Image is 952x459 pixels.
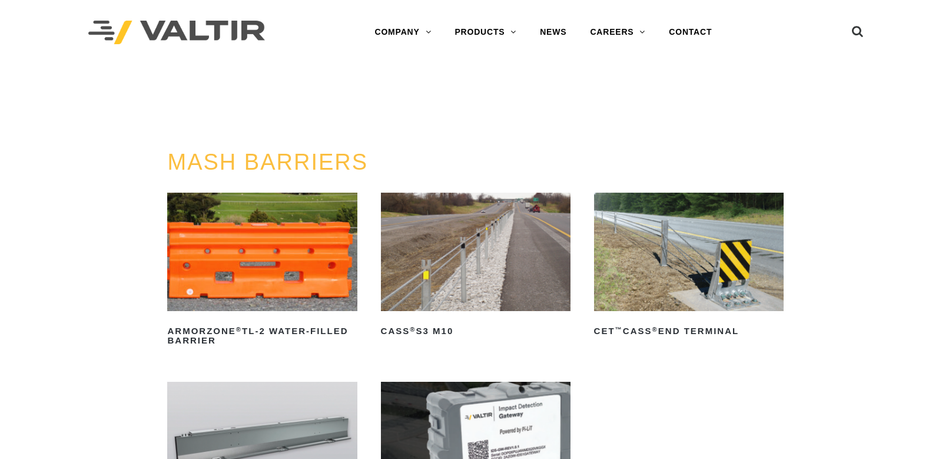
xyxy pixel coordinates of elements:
h2: CET CASS End Terminal [594,322,784,341]
sup: ™ [615,326,623,333]
sup: ® [652,326,658,333]
sup: ® [410,326,416,333]
a: CAREERS [578,21,657,44]
a: ArmorZone®TL-2 Water-Filled Barrier [167,193,357,350]
h2: ArmorZone TL-2 Water-Filled Barrier [167,322,357,350]
a: COMPANY [363,21,443,44]
a: PRODUCTS [443,21,528,44]
img: Valtir [88,21,265,45]
a: MASH BARRIERS [167,150,368,174]
a: CASS®S3 M10 [381,193,570,341]
a: NEWS [528,21,578,44]
a: CET™CASS®End Terminal [594,193,784,341]
h2: CASS S3 M10 [381,322,570,341]
a: CONTACT [657,21,724,44]
sup: ® [236,326,242,333]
